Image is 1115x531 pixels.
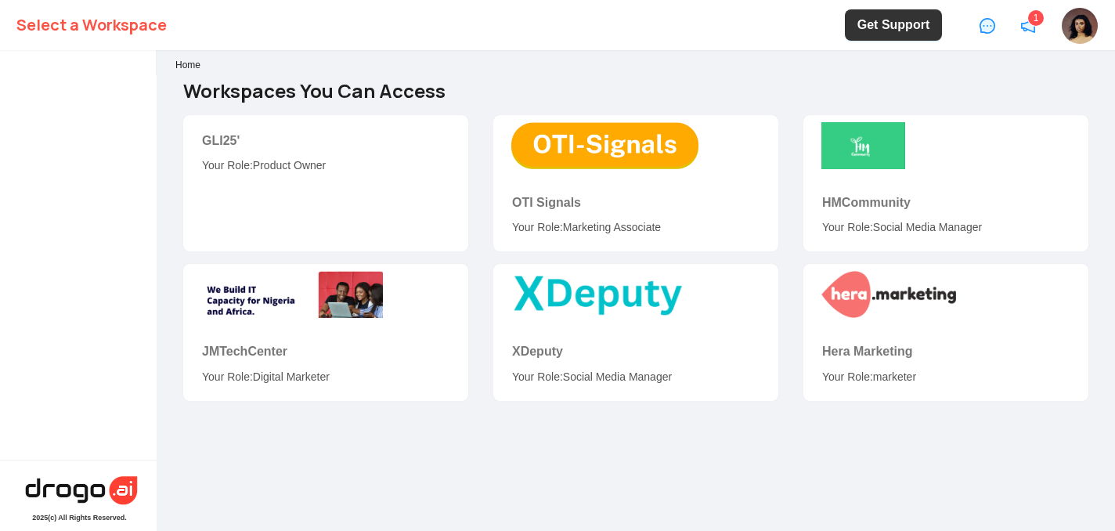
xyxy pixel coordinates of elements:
span: Get Support [857,16,929,34]
div: Your Role: Digital Marketer [202,368,449,385]
img: vyolhnmv1r4i0qi6wdmu.jpg [1062,8,1098,44]
a: GLI25' [202,134,240,147]
a: HMCommunity [822,196,911,209]
span: Home [175,60,200,70]
button: Get Support [845,9,942,41]
img: hera-logo [23,473,140,508]
div: Your Role: marketer [822,368,1070,385]
h4: Workspaces You Can Access [183,80,1088,103]
a: XDeputy [512,345,563,358]
div: Your Role: Product Owner [202,157,449,174]
span: notification [1020,18,1036,34]
span: message [980,18,995,34]
div: Your Role: Social Media Manager [822,219,1070,236]
a: OTI Signals [512,196,581,209]
div: 2025 (c) All Rights Reserved. [32,514,127,522]
div: Your Role: Social Media Manager [512,368,760,385]
div: Your Role: Marketing Associate [512,219,760,236]
a: Hera Marketing [822,345,913,358]
sup: 1 [1028,10,1044,26]
span: 1 [1034,13,1039,23]
a: JMTechCenter [202,345,287,358]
